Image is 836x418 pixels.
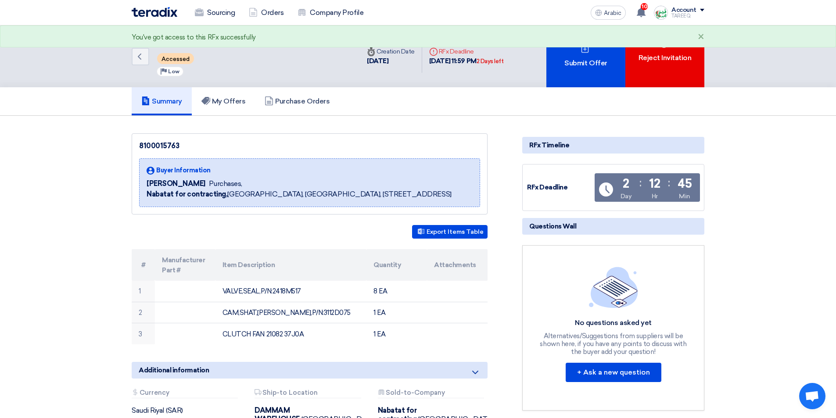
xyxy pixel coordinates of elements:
[310,8,363,17] font: Company Profile
[668,176,670,189] font: :
[139,287,141,295] font: 1
[373,330,385,338] font: 1 EA
[188,3,242,22] a: Sourcing
[222,287,301,295] font: VALVE,SEAL,P/N:2418M517
[162,256,205,274] font: Manufacturer Part #
[529,222,576,230] font: Questions Wall
[386,389,445,397] font: Sold-to-Company
[373,261,401,269] font: Quantity
[222,261,275,269] font: Item Description
[152,97,182,105] font: Summary
[412,225,488,239] button: Export Items Table
[577,368,650,376] font: + Ask a new question
[591,6,626,20] button: Arabic
[642,4,647,10] font: 10
[589,267,638,308] img: empty_state_list.svg
[147,190,227,198] font: Nabatat for contracting,
[207,8,235,17] font: Sourcing
[140,389,169,397] font: Currency
[156,167,211,174] font: Buyer Information
[529,141,569,149] font: RFx Timeline
[654,6,668,20] img: Screenshot___1727703618088.png
[429,57,477,65] font: [DATE] 11:59 PM
[678,176,692,191] font: 45
[671,13,690,19] font: TAREEQ
[527,183,567,191] font: RFx Deadline
[222,309,351,317] font: CAM,SHAT,[PERSON_NAME],P/N:3112D075
[621,193,632,200] font: Day
[604,9,621,17] font: Arabic
[566,363,661,382] button: + Ask a new question
[799,383,825,409] a: Open chat
[698,30,704,44] font: ×
[275,97,330,105] font: Purchase Orders
[367,57,388,65] font: [DATE]
[261,8,283,17] font: Orders
[575,318,651,327] font: No questions asked yet
[427,228,484,236] font: Export Items Table
[141,261,146,269] font: #
[639,176,642,189] font: :
[192,87,255,115] a: My Offers
[477,58,504,64] font: 2 Days left
[373,309,385,317] font: 1 EA
[161,56,190,62] font: Accessed
[540,332,686,356] font: Alternatives/Suggestions from suppliers will be shown here, if you have any points to discuss wit...
[132,33,256,41] font: You've got access to this RFx successfully
[679,193,690,200] font: Min
[377,48,415,55] font: Creation Date
[132,7,177,17] img: Teradix logo
[255,87,339,115] a: Purchase Orders
[132,87,192,115] a: Summary
[139,309,142,317] font: 2
[227,190,451,198] font: [GEOGRAPHIC_DATA], [GEOGRAPHIC_DATA], [STREET_ADDRESS]
[242,3,291,22] a: Orders
[212,97,246,105] font: My Offers
[439,48,474,55] font: RFx Deadline
[139,330,142,338] font: 3
[649,176,660,191] font: 12
[222,330,304,338] font: CLUTCH FAN 21082 37J0A
[139,366,209,374] font: Additional information
[139,142,179,150] font: 8100015763
[652,193,658,200] font: Hr
[168,68,179,75] font: Low
[639,54,692,62] font: Reject Invitation
[564,59,607,67] font: Submit Offer
[262,389,318,397] font: Ship-to Location
[373,287,387,295] font: 8 EA
[132,406,183,414] font: Saudi Riyal (SAR)
[671,6,696,14] font: Account
[623,176,629,191] font: 2
[434,261,476,269] font: Attachments
[147,179,205,188] font: [PERSON_NAME]
[209,179,242,188] font: Purchases,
